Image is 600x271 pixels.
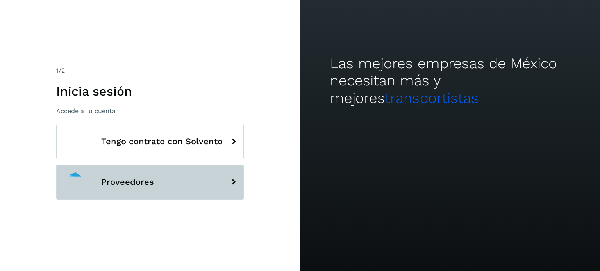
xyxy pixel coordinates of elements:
[330,55,570,107] h2: Las mejores empresas de México necesitan más y mejores
[56,165,244,200] button: Proveedores
[56,107,244,115] p: Accede a tu cuenta
[56,66,244,75] div: /2
[101,137,223,146] span: Tengo contrato con Solvento
[56,67,59,74] span: 1
[101,177,154,187] span: Proveedores
[385,90,479,106] span: transportistas
[56,84,244,99] h1: Inicia sesión
[56,124,244,159] button: Tengo contrato con Solvento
